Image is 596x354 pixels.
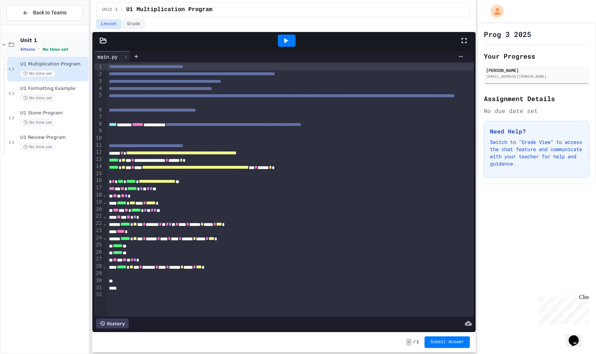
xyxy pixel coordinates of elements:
span: No time set [20,95,55,101]
div: 32 [94,291,103,298]
p: Switch to "Grade View" to access the chat feature and communicate with your teacher for help and ... [490,139,583,167]
div: 22 [94,220,103,227]
span: Fold line [103,199,106,205]
span: 1 [416,339,419,345]
span: No time set [20,119,55,126]
h2: Assignment Details [484,94,590,104]
h3: Need Help? [490,127,583,136]
span: No time set [20,70,55,77]
span: U1 Multiplication Program [126,5,212,14]
div: 31 [94,284,103,291]
span: Fold line [103,192,106,198]
div: 27 [94,255,103,263]
div: main.py [94,53,122,60]
div: 17 [94,184,103,191]
div: 30 [94,277,103,284]
span: 4 items [20,47,35,52]
h1: Prog 3 2025 [484,29,531,39]
div: 25 [94,241,103,249]
iframe: chat widget [536,294,589,324]
div: 23 [94,227,103,234]
span: Unit 1 [102,7,118,13]
div: 19 [94,199,103,206]
div: 15 [94,170,103,177]
div: 12 [94,149,103,156]
span: Fold line [103,263,106,269]
div: 7 [94,113,103,121]
span: Fold line [103,235,106,240]
div: 3 [94,78,103,85]
div: 5 [94,92,103,106]
div: Chat with us now!Close [3,3,50,46]
div: My Account [483,3,505,19]
span: Submit Answer [430,339,464,345]
span: / [121,7,123,13]
div: 9 [94,127,103,135]
div: 14 [94,163,103,170]
span: - [406,339,412,346]
div: 16 [94,177,103,184]
div: 1 [94,63,103,71]
div: 18 [94,191,103,199]
div: 10 [94,135,103,142]
div: 24 [94,234,103,241]
span: U1 Stone Program [20,110,87,116]
div: 11 [94,142,103,149]
span: / [413,339,416,345]
div: 26 [94,249,103,256]
div: [EMAIL_ADDRESS][DOMAIN_NAME] [486,74,587,79]
div: 20 [94,206,103,213]
span: U1 Formatting Example [20,86,87,92]
div: 6 [94,106,103,113]
div: History [96,318,129,328]
span: Unit 1 [20,37,87,44]
span: Back to Teams [33,9,67,17]
div: 28 [94,263,103,270]
div: 2 [94,71,103,78]
span: No time set [42,47,68,52]
button: Back to Teams [6,5,83,21]
div: [PERSON_NAME] [486,67,587,73]
span: No time set [20,144,55,150]
button: Submit Answer [425,336,470,348]
span: U1 Multiplication Program [20,61,87,67]
h2: Your Progress [484,51,590,61]
div: 29 [94,270,103,277]
div: main.py [94,51,130,62]
div: 21 [94,213,103,220]
span: Fold line [103,221,106,226]
div: 8 [94,121,103,128]
div: No due date set [484,106,590,115]
span: U1 Review Program [20,135,87,141]
span: Fold line [103,213,106,219]
iframe: chat widget [566,325,589,347]
span: • [38,46,40,52]
button: Grade [123,19,145,29]
div: 13 [94,156,103,163]
button: Lesson [96,19,121,29]
div: 4 [94,85,103,92]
